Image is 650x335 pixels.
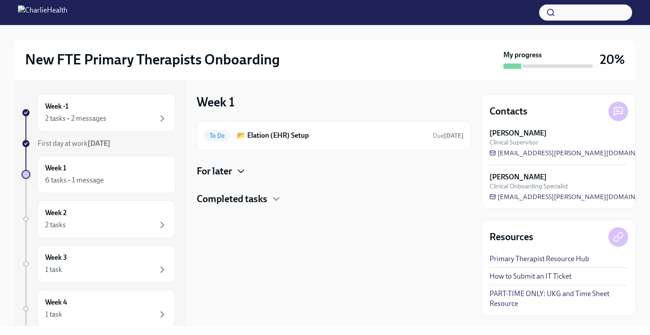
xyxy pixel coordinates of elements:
a: First day at work[DATE] [21,139,175,148]
div: 1 task [45,265,62,275]
img: CharlieHealth [18,5,68,20]
span: First day at work [38,139,110,148]
h6: 📂 Elation (EHR) Setup [237,131,426,140]
strong: My progress [503,50,542,60]
h6: Week 4 [45,297,67,307]
h4: For later [197,165,232,178]
strong: [DATE] [444,132,464,140]
div: 6 tasks • 1 message [45,175,104,185]
h6: Week 2 [45,208,67,218]
a: Primary Therapist Resource Hub [490,254,589,264]
h2: New FTE Primary Therapists Onboarding [25,51,280,68]
div: Completed tasks [197,192,471,206]
h6: Week -1 [45,102,68,111]
span: Clinical Supervisor [490,138,538,147]
a: PART-TIME ONLY: UKG and Time Sheet Resource [490,289,628,309]
span: Due [433,132,464,140]
div: 2 tasks • 2 messages [45,114,106,123]
span: September 6th, 2025 09:00 [433,131,464,140]
a: Week 16 tasks • 1 message [21,156,175,193]
h6: Week 3 [45,253,67,263]
h3: 20% [600,51,625,68]
div: 2 tasks [45,220,66,230]
h4: Contacts [490,105,528,118]
strong: [DATE] [88,139,110,148]
a: To Do📂 Elation (EHR) SetupDue[DATE] [204,128,464,143]
strong: [PERSON_NAME] [490,172,547,182]
a: Week 22 tasks [21,200,175,238]
a: Week 41 task [21,290,175,327]
a: Week -12 tasks • 2 messages [21,94,175,131]
h4: Resources [490,230,533,244]
a: Week 31 task [21,245,175,283]
strong: [PERSON_NAME] [490,128,547,138]
span: To Do [204,132,230,139]
span: Clinical Onboarding Specialist [490,182,568,191]
div: For later [197,165,471,178]
a: How to Submit an IT Ticket [490,271,571,281]
div: 1 task [45,310,62,319]
h6: Week 1 [45,163,66,173]
h4: Completed tasks [197,192,267,206]
h3: Week 1 [197,94,235,110]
